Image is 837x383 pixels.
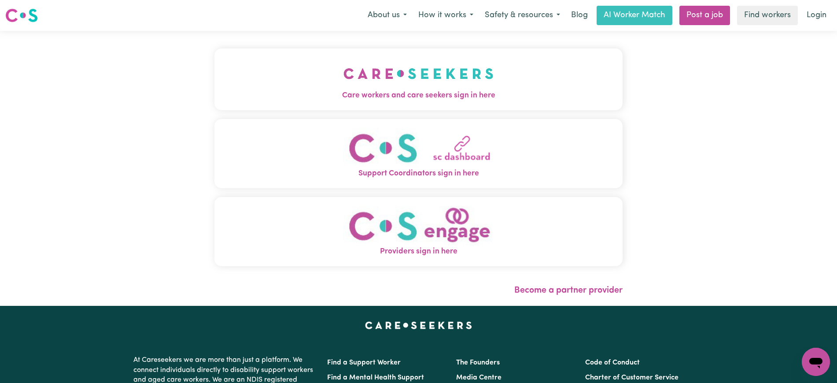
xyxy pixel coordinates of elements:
a: Charter of Customer Service [585,374,678,381]
button: Care workers and care seekers sign in here [214,48,623,110]
img: Careseekers logo [5,7,38,23]
a: Become a partner provider [514,286,623,295]
a: Media Centre [456,374,501,381]
button: About us [362,6,413,25]
a: Careseekers home page [365,322,472,329]
a: Code of Conduct [585,359,640,366]
a: Blog [566,6,593,25]
button: Support Coordinators sign in here [214,119,623,188]
a: Login [801,6,832,25]
a: AI Worker Match [597,6,672,25]
button: How it works [413,6,479,25]
span: Care workers and care seekers sign in here [214,90,623,101]
button: Safety & resources [479,6,566,25]
a: The Founders [456,359,500,366]
a: Careseekers logo [5,5,38,26]
a: Post a job [679,6,730,25]
a: Find a Support Worker [327,359,401,366]
a: Find workers [737,6,798,25]
span: Support Coordinators sign in here [214,168,623,179]
span: Providers sign in here [214,246,623,257]
iframe: Button to launch messaging window [802,348,830,376]
button: Providers sign in here [214,197,623,266]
